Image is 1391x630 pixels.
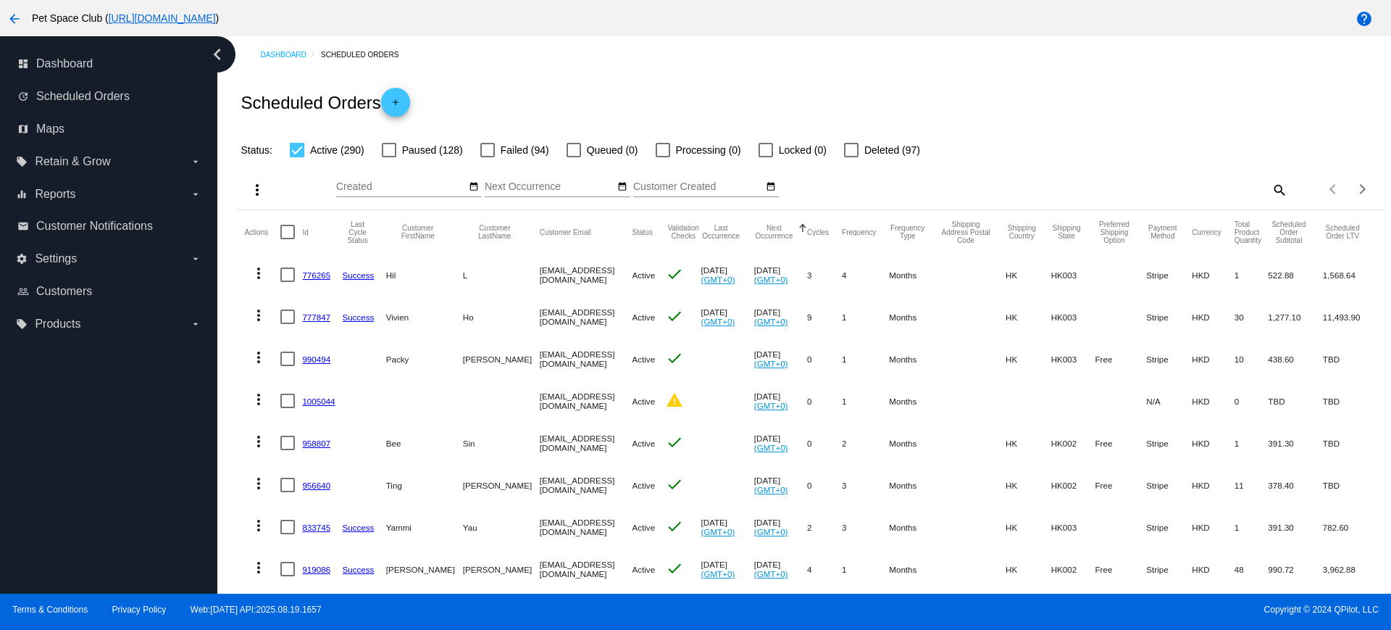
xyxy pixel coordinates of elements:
[16,318,28,330] i: local_offer
[241,88,409,117] h2: Scheduled Orders
[36,220,153,233] span: Customer Notifications
[1006,254,1051,296] mat-cell: HK
[754,485,788,494] a: (GMT+0)
[1268,464,1323,506] mat-cell: 378.40
[6,10,23,28] mat-icon: arrow_back
[807,506,842,548] mat-cell: 2
[807,338,842,380] mat-cell: 0
[17,220,29,232] i: email
[1268,220,1310,244] button: Change sorting for Subtotal
[17,123,29,135] i: map
[1323,338,1376,380] mat-cell: TBD
[754,224,794,240] button: Change sorting for NextOccurrenceUtc
[16,188,28,200] i: equalizer
[889,422,939,464] mat-cell: Months
[1356,10,1373,28] mat-icon: help
[676,141,741,159] span: Processing (0)
[302,565,330,574] a: 919086
[1006,464,1051,506] mat-cell: HK
[250,391,267,408] mat-icon: more_vert
[1051,506,1095,548] mat-cell: HK003
[17,286,29,297] i: people_outline
[540,254,632,296] mat-cell: [EMAIL_ADDRESS][DOMAIN_NAME]
[302,228,308,236] button: Change sorting for Id
[1051,464,1095,506] mat-cell: HK002
[501,141,549,159] span: Failed (94)
[190,156,201,167] i: arrow_drop_down
[889,296,939,338] mat-cell: Months
[632,481,656,490] span: Active
[343,523,375,532] a: Success
[766,181,776,193] mat-icon: date_range
[1192,254,1235,296] mat-cell: HKD
[540,228,591,236] button: Change sorting for CustomerEmail
[17,215,201,238] a: email Customer Notifications
[17,58,29,70] i: dashboard
[666,476,683,493] mat-icon: check
[463,422,540,464] mat-cell: Sin
[250,265,267,282] mat-icon: more_vert
[1268,254,1323,296] mat-cell: 522.88
[807,548,842,590] mat-cell: 4
[36,57,93,70] span: Dashboard
[701,317,735,326] a: (GMT+0)
[244,210,280,254] mat-header-cell: Actions
[754,254,807,296] mat-cell: [DATE]
[842,254,889,296] mat-cell: 4
[386,422,463,464] mat-cell: Bee
[1006,224,1038,240] button: Change sorting for ShippingCountry
[336,181,467,193] input: Created
[36,123,64,136] span: Maps
[387,97,404,115] mat-icon: add
[842,228,876,236] button: Change sorting for Frequency
[1348,175,1377,204] button: Next page
[864,141,920,159] span: Deleted (97)
[17,280,201,303] a: people_outline Customers
[343,220,373,244] button: Change sorting for LastProcessingCycleId
[540,422,632,464] mat-cell: [EMAIL_ADDRESS][DOMAIN_NAME]
[463,338,540,380] mat-cell: [PERSON_NAME]
[1323,254,1376,296] mat-cell: 1,568.64
[1146,506,1192,548] mat-cell: Stripe
[1095,422,1147,464] mat-cell: Free
[310,141,364,159] span: Active (290)
[540,380,632,422] mat-cell: [EMAIL_ADDRESS][DOMAIN_NAME]
[701,224,741,240] button: Change sorting for LastOccurrenceUtc
[1051,254,1095,296] mat-cell: HK003
[632,228,653,236] button: Change sorting for Status
[540,464,632,506] mat-cell: [EMAIL_ADDRESS][DOMAIN_NAME]
[302,312,330,322] a: 777847
[666,391,683,409] mat-icon: warning
[1268,548,1323,590] mat-cell: 990.72
[754,401,788,410] a: (GMT+0)
[666,434,683,451] mat-icon: check
[1323,464,1376,506] mat-cell: TBD
[842,506,889,548] mat-cell: 3
[1235,422,1268,464] mat-cell: 1
[36,285,92,298] span: Customers
[206,43,229,66] i: chevron_left
[701,506,754,548] mat-cell: [DATE]
[889,224,926,240] button: Change sorting for FrequencyType
[1146,338,1192,380] mat-cell: Stripe
[1146,464,1192,506] mat-cell: Stripe
[191,605,322,615] a: Web:[DATE] API:2025.08.19.1657
[633,181,764,193] input: Customer Created
[666,349,683,367] mat-icon: check
[540,296,632,338] mat-cell: [EMAIL_ADDRESS][DOMAIN_NAME]
[1268,296,1323,338] mat-cell: 1,277.10
[754,338,807,380] mat-cell: [DATE]
[540,338,632,380] mat-cell: [EMAIL_ADDRESS][DOMAIN_NAME]
[807,228,829,236] button: Change sorting for Cycles
[1235,254,1268,296] mat-cell: 1
[109,12,216,24] a: [URL][DOMAIN_NAME]
[1192,380,1235,422] mat-cell: HKD
[779,141,827,159] span: Locked (0)
[754,296,807,338] mat-cell: [DATE]
[807,380,842,422] mat-cell: 0
[1006,506,1051,548] mat-cell: HK
[250,349,267,366] mat-icon: more_vert
[842,548,889,590] mat-cell: 1
[587,141,638,159] span: Queued (0)
[402,141,463,159] span: Paused (128)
